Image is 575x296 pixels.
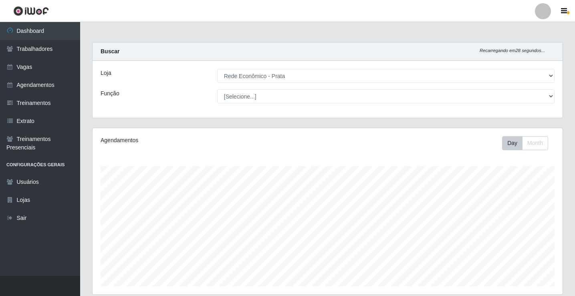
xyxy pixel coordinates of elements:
[13,6,49,16] img: CoreUI Logo
[502,136,523,150] button: Day
[502,136,555,150] div: Toolbar with button groups
[101,136,283,145] div: Agendamentos
[101,48,119,54] strong: Buscar
[101,89,119,98] label: Função
[101,69,111,77] label: Loja
[522,136,548,150] button: Month
[480,48,545,53] i: Recarregando em 28 segundos...
[502,136,548,150] div: First group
